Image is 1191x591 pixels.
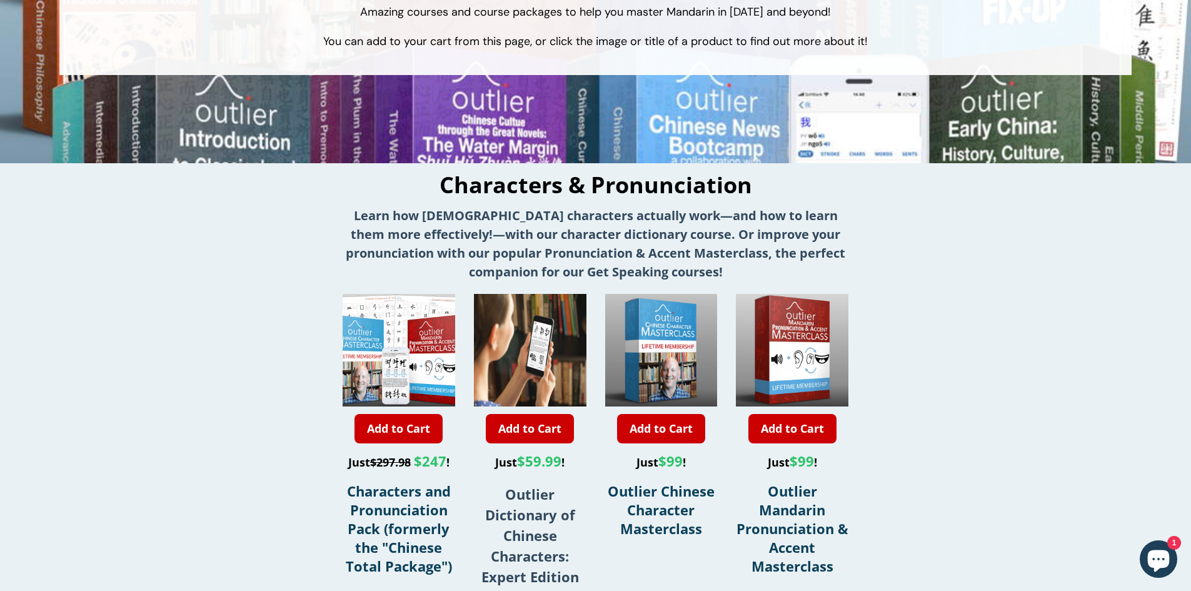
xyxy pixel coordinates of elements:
a: Outlier Dictionary of Chinese Characters: Expert Edition [481,489,579,585]
span: You can add to your cart from this page, or click the image or title of a product to find out mor... [323,34,868,49]
a: Add to Cart [748,414,837,443]
span: $59.99 [517,452,561,470]
strong: Outlier Dictionary of Chinese Characters: Expert Edition [481,485,579,586]
a: Add to Cart [617,414,705,443]
inbox-online-store-chat: Shopify online store chat [1136,540,1181,581]
a: Add to Cart [354,414,443,443]
strong: Learn how [DEMOGRAPHIC_DATA] characters actually work—and how to learn them more effectively!—wit... [346,207,845,280]
span: Just ! [495,455,565,470]
span: Just ! [768,455,817,470]
span: Amazing courses and course packages to help you master Mandarin in [DATE] and beyond! [360,4,831,19]
span: Just ! [636,455,686,470]
span: $99 [658,452,683,470]
a: Characters and Pronunciation Pack (formerly the "Chinese Total Package") [346,482,452,575]
a: Outlier Mandarin Pronunciation & Accent Masterclass [736,482,848,575]
a: Outlier Chinese Character Masterclass [608,482,715,538]
s: $297.98 [370,455,411,470]
a: Add to Cart [486,414,574,443]
span: $99 [790,452,814,470]
span: Just ! [348,455,450,470]
span: $247 [414,452,446,470]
